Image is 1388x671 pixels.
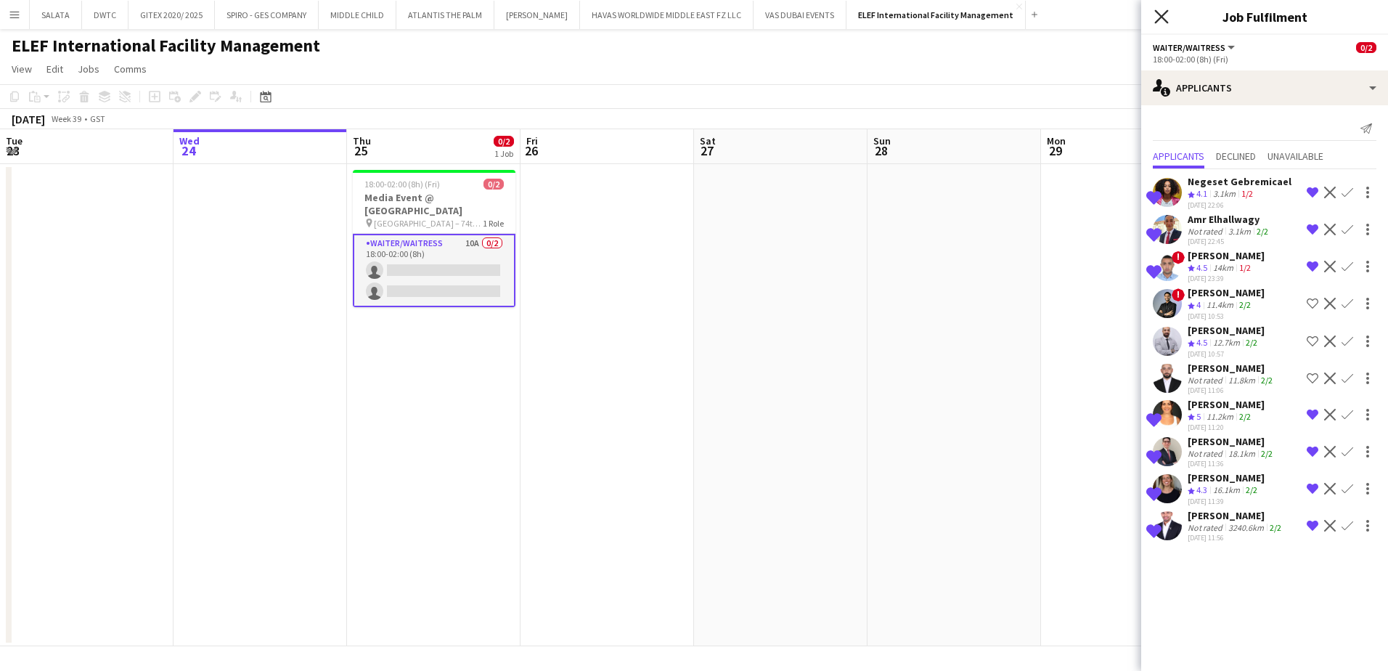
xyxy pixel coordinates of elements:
span: View [12,62,32,76]
span: ! [1172,251,1185,264]
span: Sun [873,134,891,147]
div: 12.7km [1210,337,1243,349]
div: 3.1km [1225,226,1254,237]
span: Thu [353,134,371,147]
app-skills-label: 2/2 [1246,337,1257,348]
div: [PERSON_NAME] [1188,435,1275,448]
span: 0/2 [483,179,504,190]
span: 28 [871,142,891,159]
button: ATLANTIS THE PALM [396,1,494,29]
div: [DATE] [12,112,45,126]
span: 26 [524,142,538,159]
div: 3.1km [1210,188,1238,200]
div: [PERSON_NAME] [1188,286,1265,299]
app-skills-label: 1/2 [1241,188,1253,199]
div: [PERSON_NAME] [1188,362,1275,375]
div: Not rated [1188,375,1225,386]
app-card-role: Waiter/Waitress10A0/218:00-02:00 (8h) [353,234,515,307]
div: [PERSON_NAME] [1188,324,1265,337]
div: Negeset Gebremicael [1188,175,1291,188]
span: 4 [1196,299,1201,310]
div: [PERSON_NAME] [1188,249,1265,262]
div: 3240.6km [1225,522,1267,533]
span: 4.3 [1196,484,1207,495]
button: DWTC [82,1,128,29]
app-job-card: 18:00-02:00 (8h) (Fri)0/2Media Event @ [GEOGRAPHIC_DATA] [GEOGRAPHIC_DATA] – 74th Floor Venue1 Ro... [353,170,515,307]
span: Waiter/Waitress [1153,42,1225,53]
span: [GEOGRAPHIC_DATA] – 74th Floor Venue [374,218,483,229]
button: ELEF International Facility Management [846,1,1026,29]
div: Not rated [1188,226,1225,237]
h1: ELEF International Facility Management [12,35,320,57]
div: 1 Job [494,148,513,159]
button: GITEX 2020/ 2025 [128,1,215,29]
span: Wed [179,134,200,147]
span: 23 [4,142,23,159]
span: Edit [46,62,63,76]
div: 11.4km [1204,299,1236,312]
app-skills-label: 2/2 [1239,299,1251,310]
div: 18:00-02:00 (8h) (Fri) [1153,54,1376,65]
span: 5 [1196,411,1201,422]
div: [PERSON_NAME] [1188,509,1284,522]
span: Jobs [78,62,99,76]
div: Applicants [1141,70,1388,105]
div: Not rated [1188,522,1225,533]
div: [DATE] 22:06 [1188,200,1291,210]
span: 0/2 [494,136,514,147]
span: Tue [6,134,23,147]
div: [DATE] 23:39 [1188,274,1265,283]
span: 27 [698,142,716,159]
span: 1 Role [483,218,504,229]
div: [DATE] 22:45 [1188,237,1271,246]
div: 16.1km [1210,484,1243,497]
div: [DATE] 10:53 [1188,312,1265,321]
div: [DATE] 11:06 [1188,386,1275,395]
app-skills-label: 2/2 [1270,522,1281,533]
button: [PERSON_NAME] [494,1,580,29]
div: 14km [1210,262,1236,274]
div: [DATE] 11:20 [1188,423,1265,432]
a: Comms [108,60,152,78]
button: SPIRO - GES COMPANY [215,1,319,29]
span: 4.5 [1196,337,1207,348]
div: [PERSON_NAME] [1188,398,1265,411]
div: [DATE] 11:56 [1188,533,1284,542]
span: 4.1 [1196,188,1207,199]
h3: Media Event @ [GEOGRAPHIC_DATA] [353,191,515,217]
span: 25 [351,142,371,159]
span: Declined [1216,151,1256,161]
app-skills-label: 2/2 [1246,484,1257,495]
a: Edit [41,60,69,78]
div: [PERSON_NAME] [1188,471,1265,484]
div: [DATE] 11:36 [1188,459,1275,468]
div: GST [90,113,105,124]
div: 18.1km [1225,448,1258,459]
span: Week 39 [48,113,84,124]
span: Fri [526,134,538,147]
span: Mon [1047,134,1066,147]
button: SALATA [30,1,82,29]
h3: Job Fulfilment [1141,7,1388,26]
a: View [6,60,38,78]
button: VAS DUBAI EVENTS [754,1,846,29]
div: 11.8km [1225,375,1258,386]
span: Unavailable [1267,151,1323,161]
div: [DATE] 11:39 [1188,497,1265,506]
a: Jobs [72,60,105,78]
span: 0/2 [1356,42,1376,53]
div: [DATE] 10:57 [1188,349,1265,359]
app-skills-label: 1/2 [1239,262,1251,273]
button: HAVAS WORLDWIDE MIDDLE EAST FZ LLC [580,1,754,29]
span: Sat [700,134,716,147]
app-skills-label: 2/2 [1239,411,1251,422]
app-skills-label: 2/2 [1257,226,1268,237]
span: 4.5 [1196,262,1207,273]
span: ! [1172,288,1185,301]
button: Waiter/Waitress [1153,42,1237,53]
div: Amr Elhallwagy [1188,213,1271,226]
app-skills-label: 2/2 [1261,448,1273,459]
app-skills-label: 2/2 [1261,375,1273,386]
span: Comms [114,62,147,76]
